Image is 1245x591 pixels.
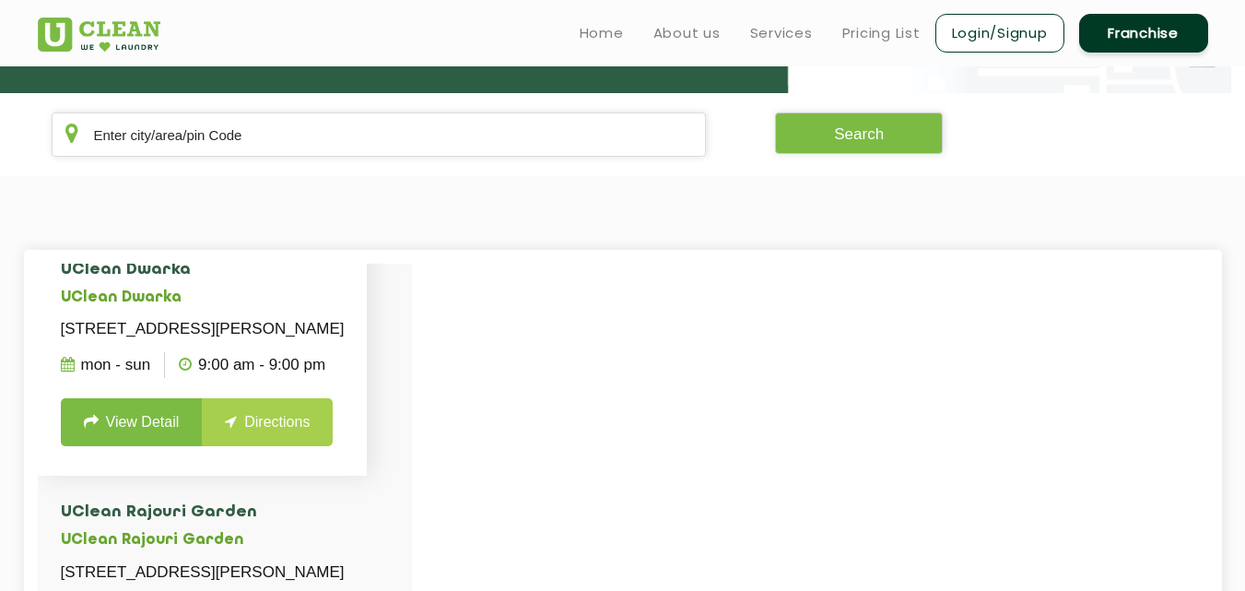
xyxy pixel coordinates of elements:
[61,560,345,585] p: [STREET_ADDRESS][PERSON_NAME]
[1079,14,1208,53] a: Franchise
[653,22,721,44] a: About us
[52,112,707,157] input: Enter city/area/pin Code
[61,398,203,446] a: View Detail
[202,398,333,446] a: Directions
[61,352,151,378] p: Mon - Sun
[179,352,325,378] p: 9:00 AM - 9:00 PM
[61,316,345,342] p: [STREET_ADDRESS][PERSON_NAME]
[61,261,345,279] h4: UClean Dwarka
[750,22,813,44] a: Services
[580,22,624,44] a: Home
[842,22,921,44] a: Pricing List
[61,532,345,550] h5: UClean Rajouri Garden
[61,503,345,522] h4: UClean Rajouri Garden
[775,112,943,154] button: Search
[38,18,160,52] img: UClean Laundry and Dry Cleaning
[61,290,345,307] h5: UClean Dwarka
[935,14,1064,53] a: Login/Signup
